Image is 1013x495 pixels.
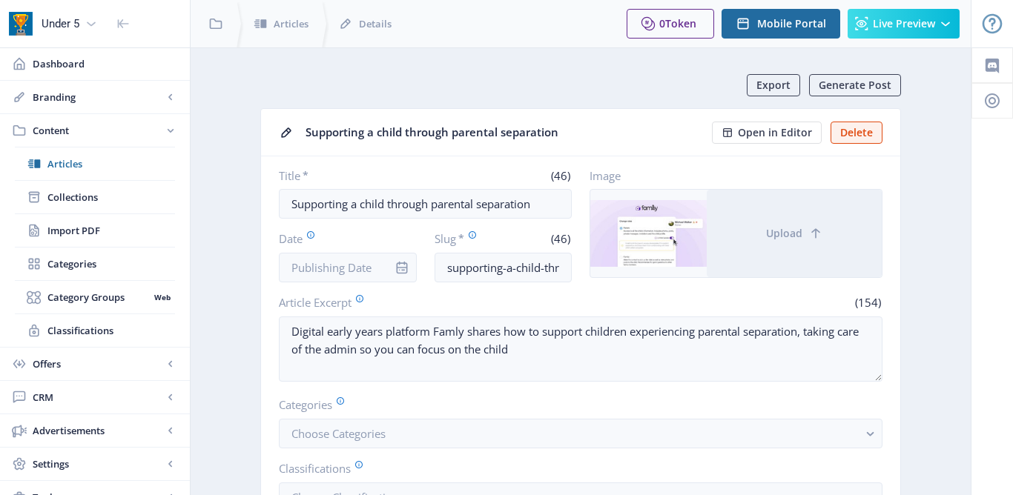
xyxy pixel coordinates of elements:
[42,7,79,40] div: Under 5
[33,456,163,471] span: Settings
[279,189,572,219] input: Type Article Title ...
[274,16,308,31] span: Articles
[279,230,405,247] label: Date
[306,121,703,144] div: Supporting a child through parental separation
[435,230,498,247] label: Slug
[15,181,175,213] a: Collections
[33,123,163,138] span: Content
[47,156,175,171] span: Articles
[47,323,175,338] span: Classifications
[15,281,175,313] a: Category GroupsWeb
[848,9,960,39] button: Live Preview
[809,74,901,96] button: Generate Post
[738,127,812,139] span: Open in Editor
[831,122,882,144] button: Delete
[15,247,175,280] a: Categories
[47,290,149,305] span: Category Groups
[15,214,175,247] a: Import PDF
[15,314,175,347] a: Classifications
[47,223,175,238] span: Import PDF
[47,190,175,205] span: Collections
[590,168,871,183] label: Image
[707,190,882,277] button: Upload
[279,396,871,413] label: Categories
[47,256,175,271] span: Categories
[549,231,572,246] span: (46)
[665,16,696,30] span: Token
[853,295,882,310] span: (154)
[33,90,163,104] span: Branding
[819,79,891,91] span: Generate Post
[33,56,178,71] span: Dashboard
[9,12,33,36] img: app-icon.png
[873,18,935,30] span: Live Preview
[149,290,175,305] nb-badge: Web
[33,423,163,438] span: Advertisements
[756,79,791,91] span: Export
[279,168,420,183] label: Title
[627,9,714,39] button: 0Token
[435,253,573,282] input: this-is-how-a-slug-looks-like
[722,9,840,39] button: Mobile Portal
[757,18,826,30] span: Mobile Portal
[712,122,822,144] button: Open in Editor
[291,426,386,441] span: Choose Categories
[359,16,392,31] span: Details
[549,168,572,183] span: (46)
[747,74,800,96] button: Export
[33,390,163,405] span: CRM
[395,260,409,275] nb-icon: info
[279,294,575,310] label: Article Excerpt
[279,253,417,282] input: Publishing Date
[15,147,175,180] a: Articles
[766,227,802,239] span: Upload
[279,419,882,448] button: Choose Categories
[33,356,163,371] span: Offers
